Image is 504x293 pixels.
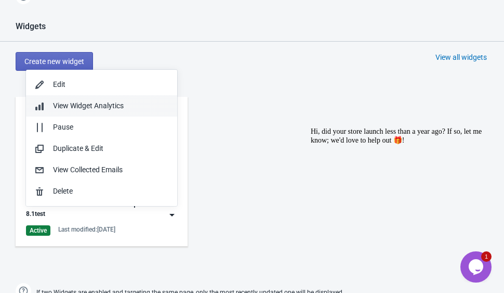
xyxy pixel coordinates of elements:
[435,52,487,62] div: View all widgets
[307,123,494,246] iframe: chat widget
[53,164,169,175] div: View Collected Emails
[26,95,177,117] button: View Widget Analytics
[53,186,169,197] div: Delete
[26,225,50,236] div: Active
[26,74,177,95] button: Edit
[26,159,177,181] button: View Collected Emails
[58,225,115,234] div: Last modified: [DATE]
[26,117,177,138] button: Pause
[26,210,45,220] div: 8.1test
[53,122,169,133] div: Pause
[167,210,177,220] img: dropdown.png
[53,79,169,90] div: Edit
[4,4,191,21] div: Hi, did your store launch less than a year ago? If so, let me know; we'd love to help out 🎁!
[16,52,93,71] button: Create new widget
[26,138,177,159] button: Duplicate & Edit
[53,143,169,154] div: Duplicate & Edit
[24,57,84,66] span: Create new widget
[4,4,175,21] span: Hi, did your store launch less than a year ago? If so, let me know; we'd love to help out 🎁!
[460,251,494,283] iframe: chat widget
[53,101,124,110] span: View Widget Analytics
[26,181,177,202] button: Delete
